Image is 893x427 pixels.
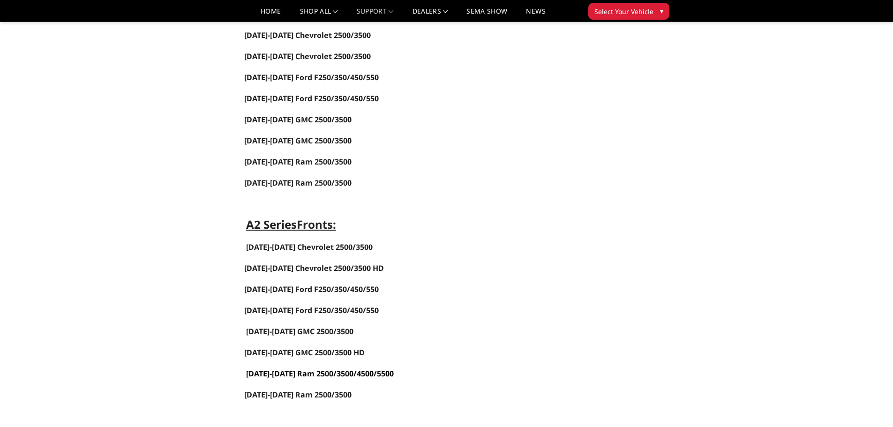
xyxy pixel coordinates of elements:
a: [DATE]-[DATE] Chevrolet 2500/3500 HD [244,264,384,273]
a: [DATE]-[DATE] Ford F250/350/450/550 [244,305,379,315]
a: News [526,8,545,22]
a: [DATE]-[DATE] Ford F250/350/450/550 [244,72,379,82]
span: [DATE]-[DATE] GMC 2500/3500 HD [244,347,365,358]
a: [DATE]-[DATE] Chevrolet 2500/3500 [244,51,371,61]
a: [DATE]-[DATE] Ram 2500/3500 [244,390,352,399]
a: [DATE]-[DATE] GMC 2500/3500 [244,114,352,125]
a: [DATE]-[DATE] GMC 2500/3500 HD [244,348,365,357]
span: Select Your Vehicle [594,7,653,16]
a: [DATE]-[DATE] Ram 2500/3500/4500/5500 [246,368,394,379]
a: [DATE]-[DATE] Ford F250/350/450/550 [244,284,379,294]
a: [DATE]-[DATE] GMC 2500/3500 [244,135,352,146]
iframe: Chat Widget [846,382,893,427]
strong: A2 Series : [246,217,336,232]
span: [DATE]-[DATE] Ram 2500/3500 [244,178,352,188]
span: ▾ [660,6,663,16]
a: [DATE]-[DATE] Ram 2500/3500 [244,179,352,187]
span: [DATE]-[DATE] Ram 2500/3500 [244,390,352,400]
a: [DATE]-[DATE] Chevrolet 2500/3500 [244,30,371,40]
a: Dealers [413,8,448,22]
a: shop all [300,8,338,22]
a: [DATE]-[DATE] Ford F250/350/450/550 [244,93,379,104]
a: SEMA Show [466,8,507,22]
span: [DATE]-[DATE] Chevrolet 2500/3500 HD [244,263,384,273]
a: [DATE]-[DATE] Ram 2500/3500 [244,157,352,167]
a: [DATE]-[DATE] Chevrolet 2500/3500 [246,242,373,252]
a: [DATE]-[DATE] GMC 2500/3500 [246,326,353,337]
button: Select Your Vehicle [588,3,669,20]
a: Support [357,8,394,22]
a: Home [261,8,281,22]
strong: Fronts [297,217,333,232]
